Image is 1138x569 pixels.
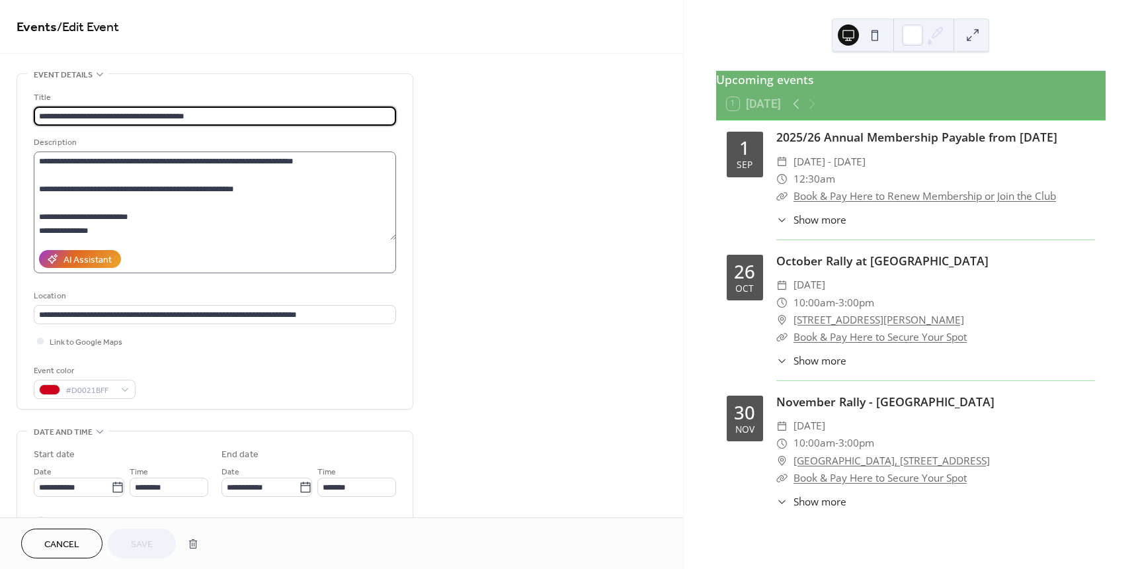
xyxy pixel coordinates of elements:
div: Nov [735,425,754,434]
div: ​ [776,294,788,312]
span: 10:00am [793,294,835,312]
a: [STREET_ADDRESS][PERSON_NAME] [793,312,964,329]
div: ​ [776,453,788,470]
div: ​ [776,494,788,509]
span: - [835,435,838,452]
div: End date [222,448,259,462]
span: Show more [793,212,846,228]
button: ​Show more [776,212,846,228]
div: ​ [776,312,788,329]
span: Event details [34,68,93,82]
div: ​ [776,353,788,369]
span: [DATE] [793,417,825,435]
div: AI Assistant [63,253,112,267]
a: October Rally at [GEOGRAPHIC_DATA] [776,253,989,269]
span: Time [130,465,148,479]
div: ​ [776,329,788,346]
span: Show more [793,494,846,509]
button: Cancel [21,529,102,558]
a: Book & Pay Here to Secure Your Spot [793,471,967,485]
div: ​ [776,470,788,487]
a: [GEOGRAPHIC_DATA], [STREET_ADDRESS] [793,453,990,470]
a: Events [17,15,57,40]
span: [DATE] [793,277,825,294]
div: Start date [34,448,75,462]
span: [DATE] - [DATE] [793,153,866,171]
span: Cancel [44,538,79,552]
div: Location [34,289,393,303]
span: Date [222,465,239,479]
span: Time [317,465,336,479]
div: ​ [776,277,788,294]
div: ​ [776,417,788,435]
div: ​ [776,435,788,452]
span: / Edit Event [57,15,119,40]
button: AI Assistant [39,250,121,268]
span: Date and time [34,425,93,439]
a: November Rally - [GEOGRAPHIC_DATA] [776,394,995,410]
span: 10:00am [793,435,835,452]
div: Oct [735,284,754,293]
a: Book & Pay Here to Secure Your Spot [793,330,967,344]
span: Show more [793,353,846,369]
span: 3:00pm [838,294,874,312]
div: ​ [776,188,788,205]
a: Book & Pay Here to Renew Membership or Join the Club [793,189,1056,203]
button: ​Show more [776,353,846,369]
span: #D0021BFF [65,384,114,398]
div: Sep [737,160,752,169]
div: Title [34,91,393,105]
a: 2025/26 Annual Membership Payable from [DATE] [776,129,1057,145]
div: ​ [776,153,788,171]
span: Link to Google Maps [50,335,122,349]
div: 30 [734,404,755,422]
span: 12:30am [793,171,835,188]
div: Description [34,136,393,150]
div: Event color [34,364,133,378]
span: - [835,294,838,312]
div: 26 [734,263,755,281]
div: ​ [776,212,788,228]
div: Upcoming events [716,71,1106,88]
span: 3:00pm [838,435,874,452]
span: Date [34,465,52,479]
span: All day [50,514,73,528]
button: ​Show more [776,494,846,509]
div: 1 [739,139,750,157]
div: ​ [776,171,788,188]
